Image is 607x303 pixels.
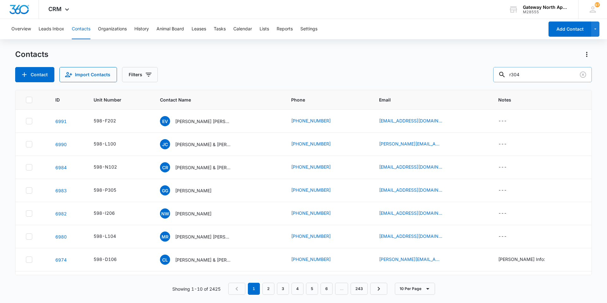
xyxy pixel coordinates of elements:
a: [EMAIL_ADDRESS][DOMAIN_NAME] [379,210,442,216]
button: Add Contact [549,22,591,37]
div: Contact Name - Erika Vibiana Garcia - Select to Edit Field [160,116,243,126]
button: Filters [122,67,158,82]
div: Phone - (720) 438-5770 - Select to Edit Field [291,256,342,263]
div: 598-F202 [94,117,116,124]
div: 598-L100 [94,140,116,147]
div: Unit Number - 598-L100 - Select to Edit Field [94,140,127,148]
div: Contact Name - Cameron Ryan & Kimberly Dale - Select to Edit Field [160,162,243,172]
a: [EMAIL_ADDRESS][DOMAIN_NAME] [379,164,442,170]
div: Phone - (423) 310-4385 - Select to Edit Field [291,233,342,240]
div: Unit Number - 598-P305 - Select to Edit Field [94,187,128,194]
div: Contact Name - Michael Ryan Gilley - Select to Edit Field [160,232,243,242]
span: NW [160,208,170,219]
button: Add Contact [15,67,54,82]
div: 598-D106 [94,256,117,263]
div: Unit Number - 598-D106 - Select to Edit Field [94,256,128,263]
a: [PERSON_NAME][EMAIL_ADDRESS][PERSON_NAME][DOMAIN_NAME] [379,140,442,147]
a: Navigate to contact details page for Jerron Cox & Daniela Carolina Sanchez Salinas [55,142,67,147]
div: Email - vibiana04@icloud.com - Select to Edit Field [379,117,454,125]
div: Unit Number - 598-N102 - Select to Edit Field [94,164,128,171]
a: [PHONE_NUMBER] [291,256,331,263]
a: [EMAIL_ADDRESS][DOMAIN_NAME] [379,117,442,124]
nav: Pagination [228,283,387,295]
div: --- [498,140,507,148]
div: Email - galvgris1@gmail.com - Select to Edit Field [379,187,454,194]
p: [PERSON_NAME] [175,210,212,217]
span: Contact Name [160,96,267,103]
a: Navigate to contact details page for Nadia Watson [55,211,67,216]
span: JC [160,139,170,149]
div: Contact Name - Corey Little & William C. Little - Select to Edit Field [160,255,243,265]
button: Leads Inbox [39,19,64,39]
a: [PHONE_NUMBER] [291,140,331,147]
div: Unit Number - 598-F202 - Select to Edit Field [94,117,127,125]
a: Page 5 [306,283,318,295]
a: [PERSON_NAME][EMAIL_ADDRESS][DOMAIN_NAME] [379,256,442,263]
div: --- [498,164,507,171]
a: Navigate to contact details page for Erika Vibiana Garcia [55,119,67,124]
a: Next Page [370,283,387,295]
span: Unit Number [94,96,145,103]
span: CRM [48,6,62,12]
span: CR [160,162,170,172]
h1: Contacts [15,50,48,59]
div: Notes - - Select to Edit Field [498,187,518,194]
a: [PHONE_NUMBER] [291,187,331,193]
a: [PHONE_NUMBER] [291,210,331,216]
button: Animal Board [156,19,184,39]
button: Organizations [98,19,127,39]
span: ID [55,96,69,103]
a: [PHONE_NUMBER] [291,117,331,124]
a: Page 2 [262,283,274,295]
button: Reports [277,19,293,39]
div: account id [523,10,569,14]
p: [PERSON_NAME] & [PERSON_NAME] [175,164,232,171]
button: Tasks [214,19,226,39]
div: 598-L104 [94,233,116,239]
button: Lists [260,19,269,39]
div: --- [498,210,507,217]
div: Contact Name - Nadia Watson - Select to Edit Field [160,208,223,219]
span: Notes [498,96,581,103]
div: [PERSON_NAME] Info: [498,256,545,263]
em: 1 [248,283,260,295]
button: 10 Per Page [395,283,435,295]
span: Email [379,96,474,103]
button: Clear [578,70,588,80]
div: Phone - (720) 561-9648 - Select to Edit Field [291,164,342,171]
p: [PERSON_NAME] & [PERSON_NAME] [PERSON_NAME] [PERSON_NAME] [175,141,232,148]
a: Navigate to contact details page for Cameron Ryan & Kimberly Dale [55,165,67,170]
div: Notes - - Select to Edit Field [498,233,518,240]
a: Navigate to contact details page for Griselda Galvan [55,188,67,193]
a: [EMAIL_ADDRESS][DOMAIN_NAME] [379,187,442,193]
span: CL [160,255,170,265]
div: notifications count [595,2,600,7]
p: [PERSON_NAME] [175,187,212,194]
div: 598-P305 [94,187,116,193]
span: 97 [595,2,600,7]
div: Notes - - Select to Edit Field [498,164,518,171]
div: Contact Name - Jerron Cox & Daniela Carolina Sanchez Salinas - Select to Edit Field [160,139,243,149]
div: 598-I206 [94,210,115,216]
p: [PERSON_NAME] & [PERSON_NAME] [175,257,232,263]
div: Notes - - Select to Edit Field [498,210,518,217]
a: Page 4 [291,283,303,295]
div: Email - k.d227@icloud.com - Select to Edit Field [379,164,454,171]
div: --- [498,117,507,125]
span: Phone [291,96,355,103]
div: Notes - - Select to Edit Field [498,117,518,125]
div: 598-N102 [94,164,117,170]
a: Navigate to contact details page for Michael Ryan Gilley [55,234,67,239]
p: Showing 1-10 of 2425 [172,286,221,292]
span: EV [160,116,170,126]
div: Phone - (772) 559-4135 - Select to Edit Field [291,210,342,217]
button: Actions [582,49,592,59]
p: [PERSON_NAME] [PERSON_NAME] [175,233,232,240]
button: Overview [11,19,31,39]
div: Unit Number - 598-I206 - Select to Edit Field [94,210,126,217]
div: --- [498,233,507,240]
button: Calendar [233,19,252,39]
div: account name [523,5,569,10]
div: Phone - (319) 936-3493 - Select to Edit Field [291,140,342,148]
span: MR [160,232,170,242]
